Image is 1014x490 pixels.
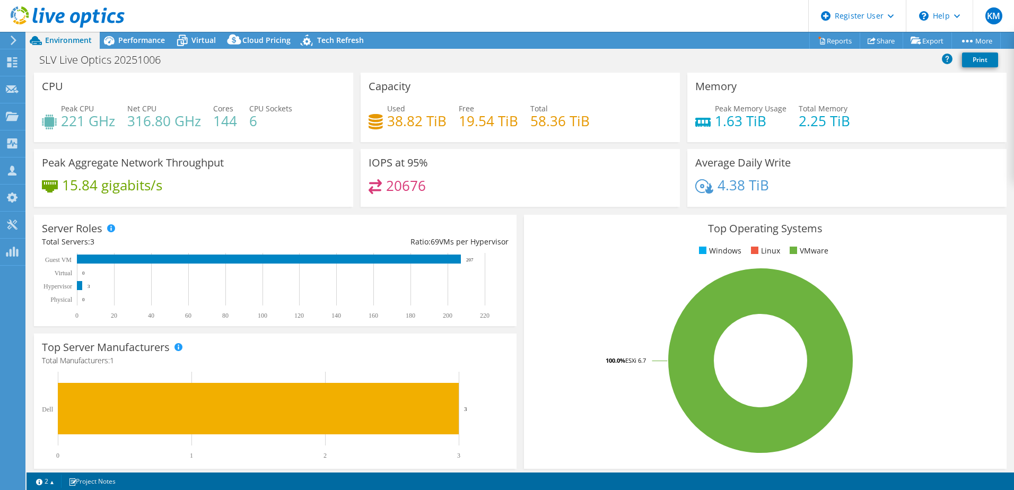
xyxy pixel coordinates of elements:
[406,312,415,319] text: 180
[213,115,237,127] h4: 144
[61,115,115,127] h4: 221 GHz
[118,35,165,45] span: Performance
[331,312,341,319] text: 140
[42,157,224,169] h3: Peak Aggregate Network Throughput
[443,312,452,319] text: 200
[61,475,123,488] a: Project Notes
[213,103,233,113] span: Cores
[695,157,791,169] h3: Average Daily Write
[985,7,1002,24] span: KM
[715,103,786,113] span: Peak Memory Usage
[45,256,72,264] text: Guest VM
[249,103,292,113] span: CPU Sockets
[324,452,327,459] text: 2
[185,312,191,319] text: 60
[530,115,590,127] h4: 58.36 TiB
[82,270,85,276] text: 0
[369,81,410,92] h3: Capacity
[42,236,275,248] div: Total Servers:
[111,312,117,319] text: 20
[82,297,85,302] text: 0
[43,283,72,290] text: Hypervisor
[459,115,518,127] h4: 19.54 TiB
[369,312,378,319] text: 160
[34,54,177,66] h1: SLV Live Optics 20251006
[42,342,170,353] h3: Top Server Manufacturers
[809,32,860,49] a: Reports
[62,179,162,191] h4: 15.84 gigabits/s
[55,269,73,277] text: Virtual
[42,81,63,92] h3: CPU
[127,103,156,113] span: Net CPU
[787,245,828,257] li: VMware
[919,11,929,21] svg: \n
[110,355,114,365] span: 1
[748,245,780,257] li: Linux
[42,406,53,413] text: Dell
[50,296,72,303] text: Physical
[962,52,998,67] a: Print
[625,356,646,364] tspan: ESXi 6.7
[799,115,850,127] h4: 2.25 TiB
[75,312,78,319] text: 0
[42,223,102,234] h3: Server Roles
[148,312,154,319] text: 40
[242,35,291,45] span: Cloud Pricing
[696,245,741,257] li: Windows
[715,115,786,127] h4: 1.63 TiB
[480,312,489,319] text: 220
[459,103,474,113] span: Free
[191,35,216,45] span: Virtual
[56,452,59,459] text: 0
[222,312,229,319] text: 80
[294,312,304,319] text: 120
[606,356,625,364] tspan: 100.0%
[190,452,193,459] text: 1
[387,115,447,127] h4: 38.82 TiB
[695,81,737,92] h3: Memory
[951,32,1001,49] a: More
[369,157,428,169] h3: IOPS at 95%
[466,257,474,262] text: 207
[275,236,509,248] div: Ratio: VMs per Hypervisor
[530,103,548,113] span: Total
[88,284,90,289] text: 3
[532,223,999,234] h3: Top Operating Systems
[387,103,405,113] span: Used
[903,32,952,49] a: Export
[386,180,426,191] h4: 20676
[42,355,509,366] h4: Total Manufacturers:
[457,452,460,459] text: 3
[258,312,267,319] text: 100
[718,179,769,191] h4: 4.38 TiB
[45,35,92,45] span: Environment
[317,35,364,45] span: Tech Refresh
[29,475,62,488] a: 2
[799,103,847,113] span: Total Memory
[90,237,94,247] span: 3
[464,406,467,412] text: 3
[127,115,201,127] h4: 316.80 GHz
[860,32,903,49] a: Share
[431,237,439,247] span: 69
[249,115,292,127] h4: 6
[61,103,94,113] span: Peak CPU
